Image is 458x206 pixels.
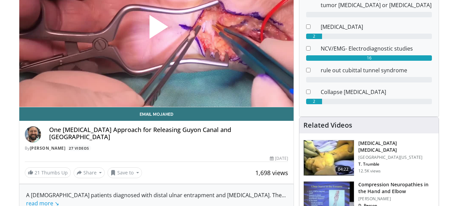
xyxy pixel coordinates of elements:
[306,34,322,39] div: 2
[306,99,322,104] div: 2
[25,167,71,178] a: 21 Thumbs Up
[358,196,435,202] p: [PERSON_NAME]
[358,162,435,167] p: T. Trumble
[74,167,105,178] button: Share
[270,155,288,162] div: [DATE]
[316,88,437,96] dd: Collapse [MEDICAL_DATA]
[107,167,142,178] button: Save to
[358,181,435,195] h3: Compression Neuropathies in the Hand and Elbow
[304,140,354,175] img: 38792_0000_3.png.150x105_q85_crop-smart_upscale.jpg
[316,23,437,31] dd: [MEDICAL_DATA]
[303,140,435,176] a: 04:22 [MEDICAL_DATA] [MEDICAL_DATA] [GEOGRAPHIC_DATA][US_STATE] T. Trumble 12.5K views
[358,155,435,160] p: [GEOGRAPHIC_DATA][US_STATE]
[19,107,294,121] a: Email Mojahed
[335,166,352,173] span: 04:22
[30,145,66,151] a: [PERSON_NAME]
[358,140,435,153] h3: [MEDICAL_DATA] [MEDICAL_DATA]
[35,169,40,176] span: 21
[25,126,41,143] img: Avatar
[49,126,288,141] h4: One [MEDICAL_DATA] Approach for Releasing Guyon Canal and [GEOGRAPHIC_DATA]
[67,145,92,151] a: 27 Videos
[306,55,432,61] div: 16
[255,169,288,177] span: 1,698 views
[316,66,437,74] dd: rule out cubittal tunnel syndrome
[358,168,381,174] p: 12.5K views
[25,145,288,151] div: By
[303,121,352,129] h4: Related Videos
[316,44,437,53] dd: NCV/EMG- Electrodiagnostic studies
